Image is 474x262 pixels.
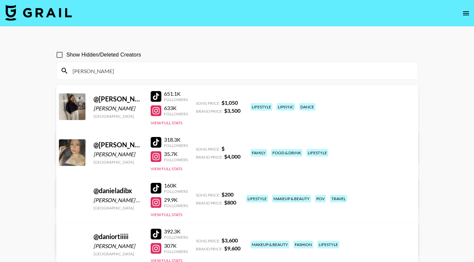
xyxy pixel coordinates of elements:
[164,182,188,189] div: 160K
[93,205,143,210] div: [GEOGRAPHIC_DATA]
[317,241,339,248] div: lifestyle
[93,243,143,249] div: [PERSON_NAME]
[93,151,143,158] div: [PERSON_NAME]
[306,149,328,157] div: lifestyle
[222,145,225,152] strong: $
[224,199,236,205] strong: $ 800
[330,195,347,202] div: travel
[164,105,188,111] div: 633K
[315,195,326,202] div: pov
[196,200,223,205] span: Brand Price:
[93,232,143,241] div: @ daniortiiiii
[69,65,414,76] input: Search by User Name
[196,193,220,197] span: Song Price:
[93,114,143,119] div: [GEOGRAPHIC_DATA]
[164,189,188,194] div: Followers
[93,105,143,112] div: [PERSON_NAME]
[164,196,188,203] div: 29.9K
[93,251,143,256] div: [GEOGRAPHIC_DATA]
[196,101,220,106] span: Song Price:
[250,103,272,111] div: lifestyle
[196,147,220,152] span: Song Price:
[164,143,188,148] div: Followers
[271,149,302,157] div: food & drink
[459,7,473,20] button: open drawer
[93,141,143,149] div: @ [PERSON_NAME].reynaaa
[272,195,311,202] div: makeup & beauty
[246,195,268,202] div: lifestyle
[164,90,188,97] div: 651.1K
[196,155,223,160] span: Brand Price:
[151,166,182,171] button: View Full Stats
[196,238,220,243] span: Song Price:
[5,5,72,21] img: Grail Talent
[151,120,182,125] button: View Full Stats
[164,228,188,235] div: 392.3K
[67,51,141,59] span: Show Hidden/Deleted Creators
[164,242,188,249] div: 307K
[196,109,223,114] span: Brand Price:
[93,187,143,195] div: @ danieladibx
[164,136,188,143] div: 318.3K
[164,97,188,102] div: Followers
[93,95,143,103] div: @ [PERSON_NAME].cntt
[299,103,315,111] div: dance
[164,151,188,157] div: 35.7K
[164,111,188,116] div: Followers
[222,191,234,197] strong: $ 200
[250,241,289,248] div: makeup & beauty
[222,237,238,243] strong: $ 3,600
[250,149,267,157] div: family
[164,157,188,162] div: Followers
[276,103,295,111] div: lipsync
[293,241,313,248] div: fashion
[93,197,143,203] div: [PERSON_NAME] Dib
[224,107,240,114] strong: $ 3,500
[164,249,188,254] div: Followers
[224,153,240,160] strong: $ 4,000
[196,246,223,251] span: Brand Price:
[164,235,188,240] div: Followers
[224,245,240,251] strong: $ 9,600
[222,99,238,106] strong: $ 1,050
[151,212,182,217] button: View Full Stats
[93,160,143,165] div: [GEOGRAPHIC_DATA]
[164,203,188,208] div: Followers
